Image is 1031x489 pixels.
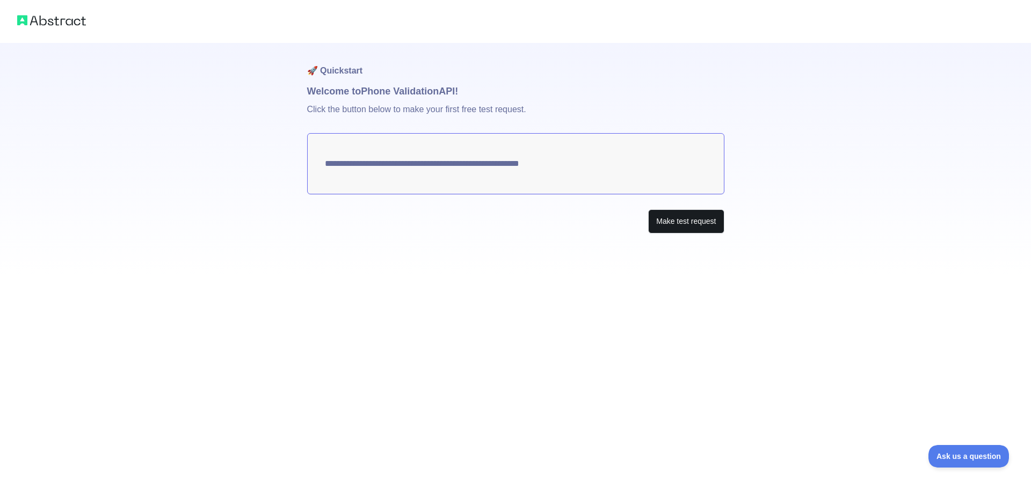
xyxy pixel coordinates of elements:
button: Make test request [648,209,724,233]
p: Click the button below to make your first free test request. [307,99,724,133]
iframe: Toggle Customer Support [928,445,1010,468]
h1: 🚀 Quickstart [307,43,724,84]
h1: Welcome to Phone Validation API! [307,84,724,99]
img: Abstract logo [17,13,86,28]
